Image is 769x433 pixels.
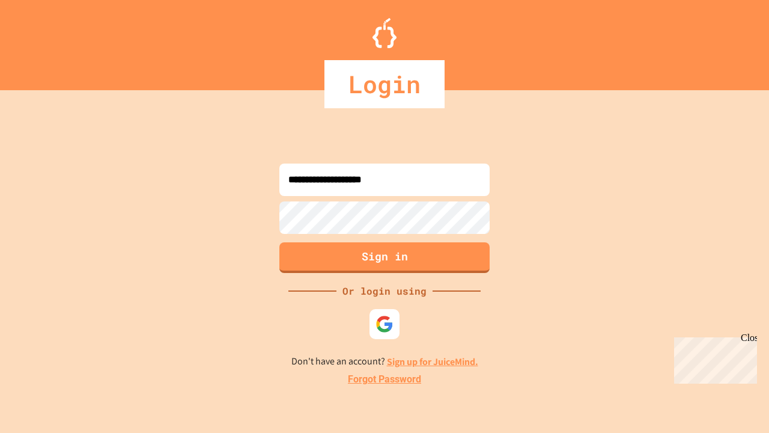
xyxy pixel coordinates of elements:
div: Or login using [336,284,433,298]
button: Sign in [279,242,490,273]
img: Logo.svg [372,18,397,48]
iframe: chat widget [669,333,757,384]
div: Login [324,60,445,108]
a: Sign up for JuiceMind. [387,355,478,368]
a: Forgot Password [348,372,421,387]
p: Don't have an account? [291,354,478,369]
div: Chat with us now!Close [5,5,83,76]
img: google-icon.svg [375,315,394,333]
